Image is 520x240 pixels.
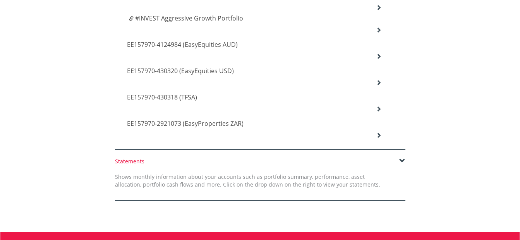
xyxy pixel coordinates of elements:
[127,119,244,128] span: EE157970-2921073 (EasyProperties ZAR)
[135,14,243,22] span: #INVEST Aggressive Growth Portfolio
[109,173,386,189] div: Shows monthly information about your accounts such as portfolio summary, performance, asset alloc...
[127,40,238,49] span: EE157970-4124984 (EasyEquities AUD)
[115,158,405,165] div: Statements
[127,93,197,101] span: EE157970-430318 (TFSA)
[127,67,234,75] span: EE157970-430320 (EasyEquities USD)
